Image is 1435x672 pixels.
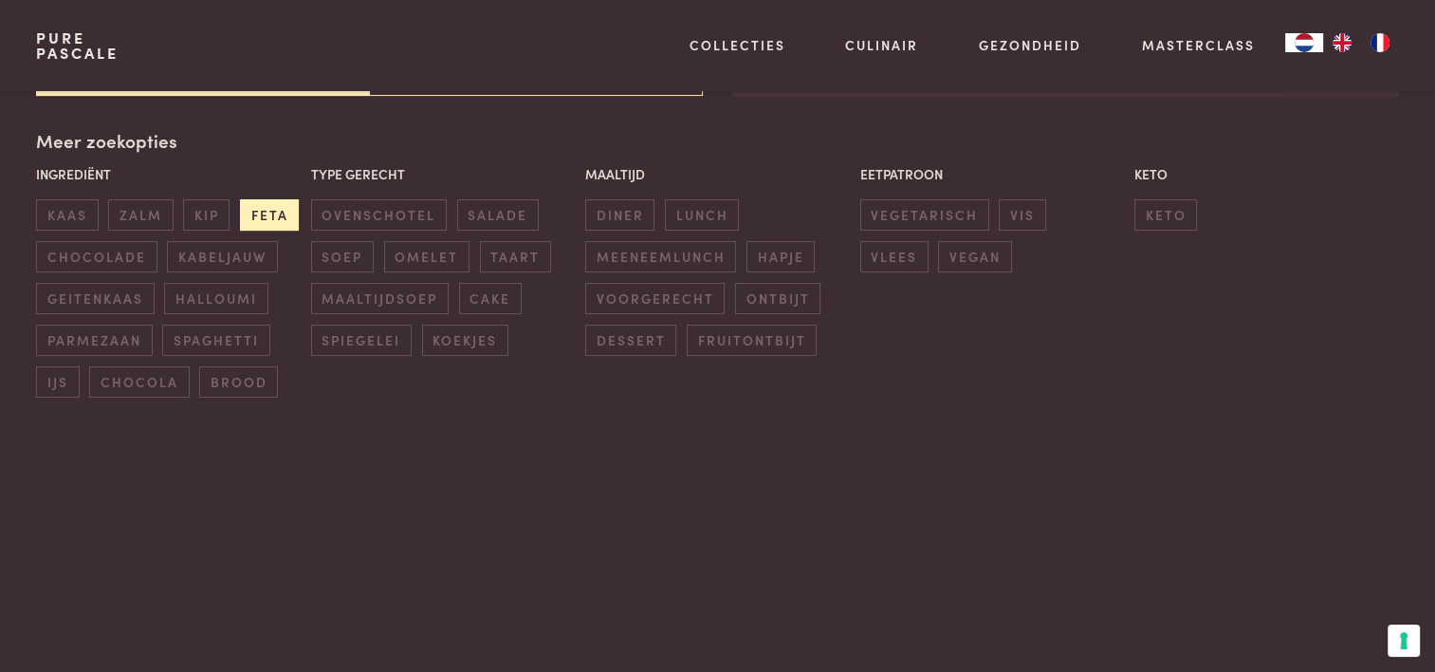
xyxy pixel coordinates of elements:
span: spiegelei [311,325,412,356]
p: Ingrediënt [36,164,301,184]
span: taart [480,241,551,272]
span: ijs [36,366,79,398]
span: ontbijt [735,283,820,314]
span: koekjes [422,325,508,356]
span: kaas [36,199,98,231]
span: zalm [108,199,173,231]
span: soep [311,241,374,272]
span: vlees [860,241,929,272]
span: parmezaan [36,325,152,356]
span: salade [457,199,539,231]
span: chocolade [36,241,156,272]
span: keto [1134,199,1197,231]
span: maaltijdsoep [311,283,449,314]
ul: Language list [1323,33,1399,52]
span: meeneemlunch [585,241,736,272]
a: PurePascale [36,30,119,61]
span: kabeljauw [167,241,277,272]
span: chocola [89,366,189,398]
a: EN [1323,33,1361,52]
span: feta [240,199,299,231]
span: brood [199,366,278,398]
div: Language [1285,33,1323,52]
span: lunch [665,199,739,231]
span: halloumi [164,283,267,314]
p: Eetpatroon [860,164,1125,184]
span: vegan [938,241,1011,272]
span: fruitontbijt [687,325,817,356]
span: diner [585,199,654,231]
a: FR [1361,33,1399,52]
span: spaghetti [162,325,269,356]
span: omelet [384,241,469,272]
span: hapje [746,241,815,272]
button: Uw voorkeuren voor toestemming voor trackingtechnologieën [1388,625,1420,657]
a: Gezondheid [979,35,1081,55]
span: vegetarisch [860,199,989,231]
a: NL [1285,33,1323,52]
a: Collecties [690,35,785,55]
p: Maaltijd [585,164,850,184]
span: dessert [585,325,676,356]
span: ovenschotel [311,199,447,231]
span: kip [183,199,230,231]
span: voorgerecht [585,283,725,314]
p: Keto [1134,164,1399,184]
span: vis [999,199,1045,231]
aside: Language selected: Nederlands [1285,33,1399,52]
p: Type gerecht [311,164,576,184]
a: Culinair [845,35,918,55]
a: Masterclass [1142,35,1255,55]
span: geitenkaas [36,283,154,314]
span: cake [459,283,522,314]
